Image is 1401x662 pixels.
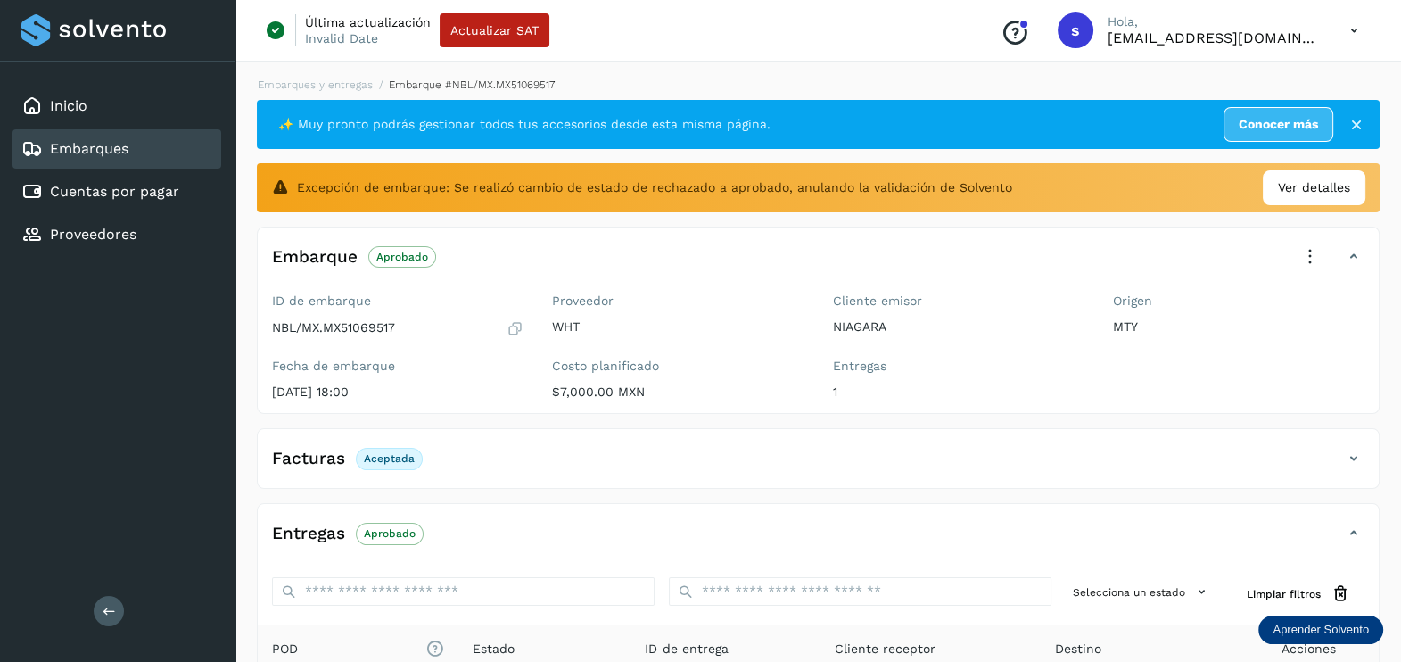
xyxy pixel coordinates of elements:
[1258,616,1383,644] div: Aprender Solvento
[552,319,804,335] p: WHT
[305,14,431,30] p: Última actualización
[272,385,523,400] p: [DATE] 18:00
[12,87,221,126] div: Inicio
[50,97,87,114] a: Inicio
[1066,577,1218,607] button: Selecciona un estado
[552,359,804,374] label: Costo planificado
[12,215,221,254] div: Proveedores
[258,443,1379,488] div: FacturasAceptada
[833,359,1084,374] label: Entregas
[450,24,539,37] span: Actualizar SAT
[1281,640,1335,658] span: Acciones
[1108,14,1322,29] p: Hola,
[258,79,373,91] a: Embarques y entregas
[1247,586,1321,602] span: Limpiar filtros
[473,640,515,658] span: Estado
[272,320,395,335] p: NBL/MX.MX51069517
[1113,294,1364,309] label: Origen
[50,226,136,243] a: Proveedores
[12,129,221,169] div: Embarques
[440,13,549,47] button: Actualizar SAT
[272,359,523,374] label: Fecha de embarque
[257,77,1380,93] nav: breadcrumb
[364,527,416,540] p: Aprobado
[12,172,221,211] div: Cuentas por pagar
[272,294,523,309] label: ID de embarque
[552,294,804,309] label: Proveedor
[305,30,378,46] p: Invalid Date
[278,115,771,134] span: ✨ Muy pronto podrás gestionar todos tus accesorios desde esta misma página.
[50,183,179,200] a: Cuentas por pagar
[1278,178,1350,197] span: Ver detalles
[272,247,358,268] h4: Embarque
[1232,577,1364,610] button: Limpiar filtros
[833,385,1084,400] p: 1
[50,140,128,157] a: Embarques
[258,518,1379,563] div: EntregasAprobado
[835,640,935,658] span: Cliente receptor
[645,640,728,658] span: ID de entrega
[272,524,345,544] h4: Entregas
[364,452,415,465] p: Aceptada
[1224,107,1333,142] a: Conocer más
[258,242,1379,286] div: EmbarqueAprobado
[833,319,1084,335] p: NIAGARA
[389,79,555,91] span: Embarque #NBL/MX.MX51069517
[272,449,345,469] h4: Facturas
[552,385,804,400] p: $7,000.00 MXN
[1108,29,1322,46] p: smedina@niagarawater.com
[376,251,428,263] p: Aprobado
[1113,319,1364,335] p: MTY
[1055,640,1101,658] span: Destino
[272,640,444,658] span: POD
[1273,623,1369,637] p: Aprender Solvento
[833,294,1084,309] label: Cliente emisor
[297,178,1012,197] span: Excepción de embarque: Se realizó cambio de estado de rechazado a aprobado, anulando la validació...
